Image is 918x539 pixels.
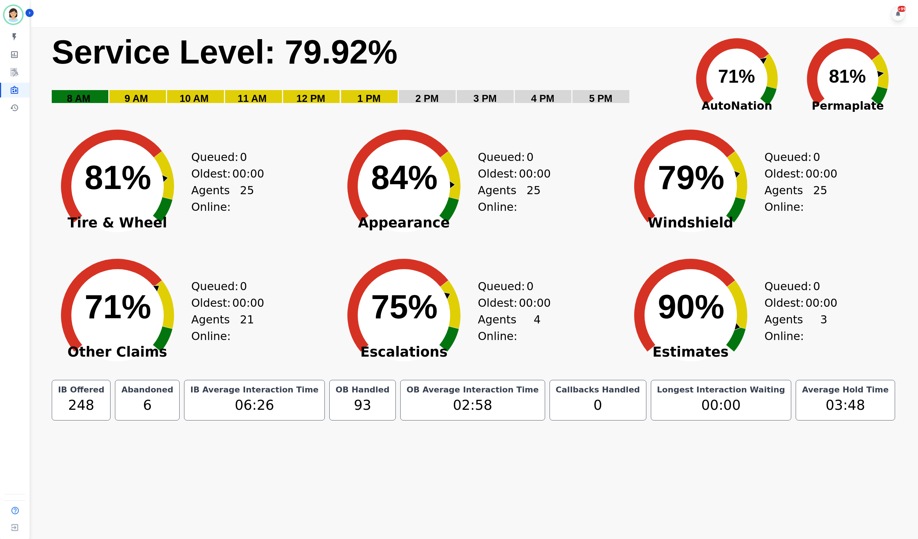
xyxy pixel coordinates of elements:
text: 84% [371,159,438,196]
span: Permaplate [792,97,903,114]
text: 81% [829,66,866,87]
div: Oldest: [765,165,820,182]
text: 5 PM [589,93,612,104]
div: Average Hold Time [800,385,890,395]
div: Queued: [765,278,820,295]
div: Oldest: [765,295,820,311]
span: 25 [813,182,827,215]
div: Queued: [478,278,533,295]
div: 6 [120,395,174,416]
text: 8 AM [67,93,91,104]
text: 3 PM [473,93,497,104]
span: 0 [813,149,820,165]
div: Queued: [191,149,247,165]
span: 00:00 [519,165,551,182]
span: 25 [527,182,541,215]
span: 00:00 [232,165,264,182]
span: 25 [240,182,254,215]
text: 81% [85,159,151,196]
div: 02:58 [405,395,540,416]
div: +99 [898,6,906,12]
div: Agents Online: [191,182,254,215]
div: 03:48 [800,395,890,416]
div: Agents Online: [191,311,254,344]
img: Bordered avatar [4,6,22,24]
span: 3 [820,311,827,344]
div: Oldest: [478,295,533,311]
text: 2 PM [415,93,439,104]
text: 71% [718,66,755,87]
div: 06:26 [189,395,320,416]
text: 12 PM [296,93,325,104]
div: 93 [334,395,391,416]
span: AutoNation [681,97,792,114]
div: Oldest: [191,295,247,311]
span: Tire & Wheel [44,219,191,227]
text: 11 AM [238,93,267,104]
span: Escalations [330,349,478,356]
div: Oldest: [478,165,533,182]
text: 90% [658,288,724,325]
svg: Service Level: 0% [51,32,677,115]
div: 00:00 [656,395,787,416]
span: 21 [240,311,254,344]
span: Estimates [617,349,765,356]
div: OB Average Interaction Time [405,385,540,395]
div: Queued: [478,149,533,165]
text: 71% [85,288,151,325]
span: 00:00 [805,295,837,311]
div: OB Handled [334,385,391,395]
span: 0 [813,278,820,295]
div: Agents Online: [765,182,827,215]
text: 10 AM [180,93,209,104]
text: 75% [371,288,438,325]
span: Appearance [330,219,478,227]
div: Queued: [765,149,820,165]
div: IB Average Interaction Time [189,385,320,395]
span: 00:00 [232,295,264,311]
div: Agents Online: [765,311,827,344]
span: 0 [527,278,534,295]
span: Other Claims [44,349,191,356]
text: 9 AM [125,93,148,104]
span: 0 [240,278,247,295]
span: Windshield [617,219,765,227]
div: Oldest: [191,165,247,182]
text: Service Level: 79.92% [52,34,398,71]
span: 00:00 [519,295,551,311]
div: IB Offered [57,385,106,395]
span: 0 [240,149,247,165]
div: Abandoned [120,385,174,395]
div: Agents Online: [478,311,541,344]
span: 4 [534,311,541,344]
text: 79% [658,159,724,196]
div: Agents Online: [478,182,541,215]
div: Queued: [191,278,247,295]
text: 1 PM [357,93,381,104]
span: 00:00 [805,165,837,182]
span: 0 [527,149,534,165]
div: 248 [57,395,106,416]
div: Callbacks Handled [554,385,642,395]
div: 0 [554,395,642,416]
div: Longest Interaction Waiting [656,385,787,395]
text: 4 PM [531,93,554,104]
